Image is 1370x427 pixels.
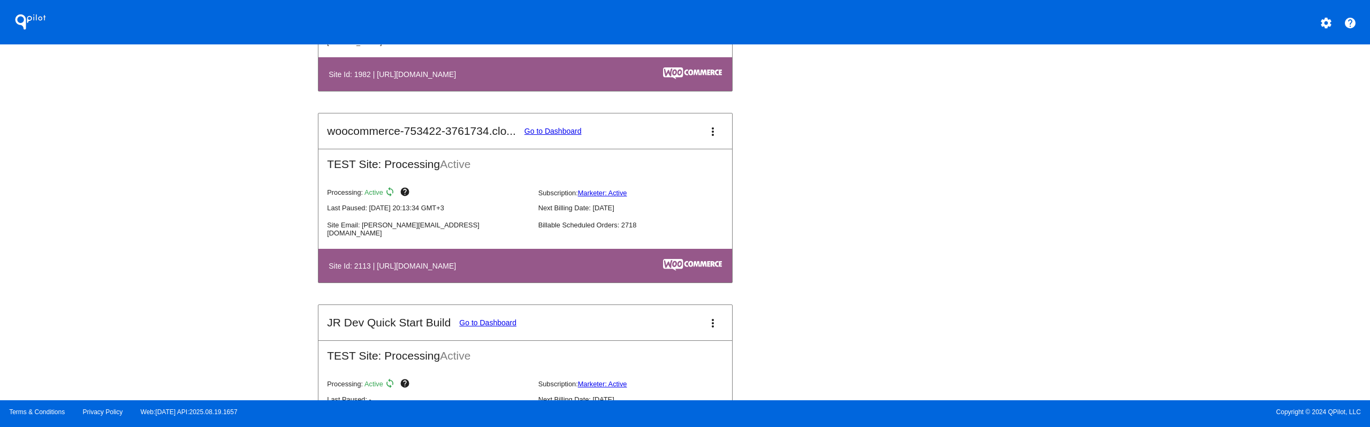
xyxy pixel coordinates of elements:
span: Active [364,380,383,388]
a: Terms & Conditions [9,408,65,416]
a: Privacy Policy [83,408,123,416]
span: Copyright © 2024 QPilot, LLC [694,408,1361,416]
mat-icon: more_vert [706,125,719,138]
h1: QPilot [9,11,52,33]
p: Next Billing Date: [DATE] [538,204,741,212]
p: Processing: [327,187,529,200]
h2: TEST Site: Processing [318,341,732,362]
p: Last Paused: - [327,395,529,403]
mat-icon: sync [385,187,398,200]
mat-icon: help [1344,17,1357,29]
p: Subscription: [538,380,741,388]
p: Subscription: [538,189,741,197]
h2: JR Dev Quick Start Build [327,316,451,329]
h4: Site Id: 1982 | [URL][DOMAIN_NAME] [329,70,461,79]
p: Next Billing Date: [DATE] [538,395,741,403]
p: Processing: [327,378,529,391]
h2: TEST Site: Processing [318,149,732,171]
h2: woocommerce-753422-3761734.clo... [327,125,516,138]
h4: Site Id: 2113 | [URL][DOMAIN_NAME] [329,262,461,270]
a: Go to Dashboard [459,318,516,327]
mat-icon: more_vert [706,317,719,330]
mat-icon: help [400,187,413,200]
a: Web:[DATE] API:2025.08.19.1657 [141,408,238,416]
a: Marketer: Active [578,380,627,388]
mat-icon: sync [385,378,398,391]
mat-icon: settings [1320,17,1333,29]
a: Go to Dashboard [524,127,582,135]
a: Marketer: Active [578,189,627,197]
mat-icon: help [400,378,413,391]
span: Active [440,158,470,170]
span: Active [364,189,383,197]
img: c53aa0e5-ae75-48aa-9bee-956650975ee5 [663,259,722,271]
img: c53aa0e5-ae75-48aa-9bee-956650975ee5 [663,67,722,79]
p: Site Email: [PERSON_NAME][EMAIL_ADDRESS][DOMAIN_NAME] [327,221,529,237]
p: Last Paused: [DATE] 20:13:34 GMT+3 [327,204,529,212]
p: Billable Scheduled Orders: 2718 [538,221,741,229]
span: Active [440,349,470,362]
